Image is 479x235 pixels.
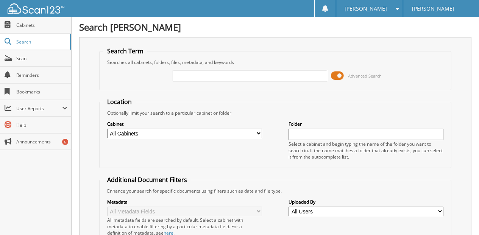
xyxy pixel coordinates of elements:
[103,47,147,55] legend: Search Term
[289,121,443,127] label: Folder
[348,73,382,79] span: Advanced Search
[16,122,67,128] span: Help
[103,59,447,65] div: Searches all cabinets, folders, files, metadata, and keywords
[289,199,443,205] label: Uploaded By
[8,3,64,14] img: scan123-logo-white.svg
[16,39,66,45] span: Search
[16,55,67,62] span: Scan
[16,105,62,112] span: User Reports
[103,176,191,184] legend: Additional Document Filters
[345,6,387,11] span: [PERSON_NAME]
[441,199,479,235] iframe: Chat Widget
[103,98,136,106] legend: Location
[16,22,67,28] span: Cabinets
[103,188,447,194] div: Enhance your search for specific documents using filters such as date and file type.
[103,110,447,116] div: Optionally limit your search to a particular cabinet or folder
[107,199,262,205] label: Metadata
[16,139,67,145] span: Announcements
[62,139,68,145] div: 6
[79,21,471,33] h1: Search [PERSON_NAME]
[289,141,443,160] div: Select a cabinet and begin typing the name of the folder you want to search in. If the name match...
[107,121,262,127] label: Cabinet
[412,6,454,11] span: [PERSON_NAME]
[16,72,67,78] span: Reminders
[16,89,67,95] span: Bookmarks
